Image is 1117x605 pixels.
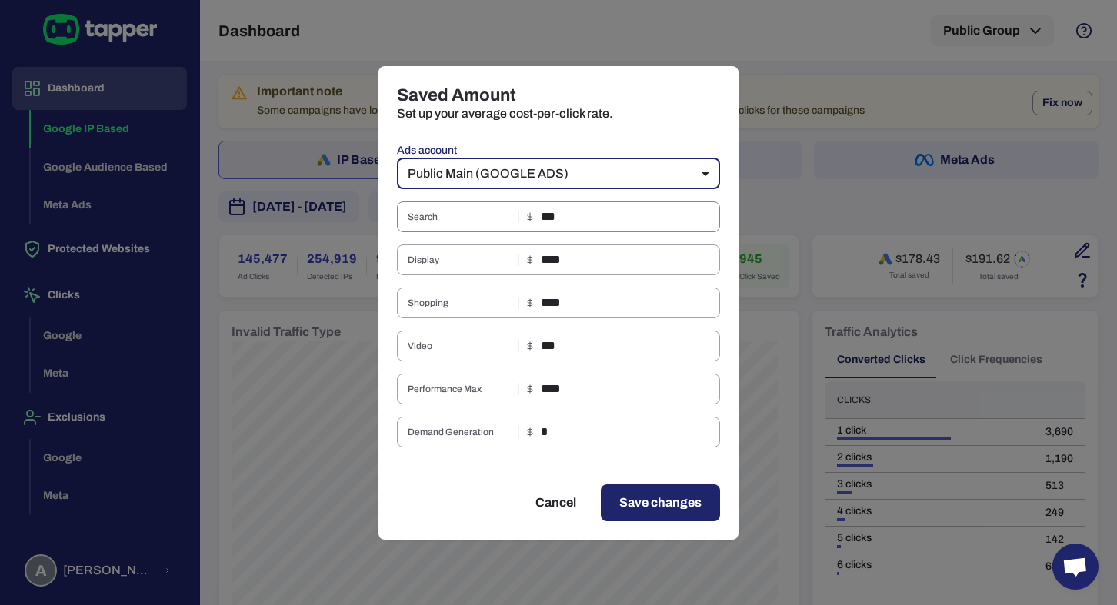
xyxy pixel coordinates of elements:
[397,106,720,121] p: Set up your average cost-per-click rate.
[1052,544,1099,590] div: Open chat
[397,85,720,106] h4: Saved Amount
[601,484,720,521] button: Save changes
[619,494,702,512] span: Save changes
[408,340,512,352] span: Video
[397,158,720,189] div: Public Main (GOOGLE ADS)
[408,211,512,223] span: Search
[408,254,512,266] span: Display
[517,484,595,521] button: Cancel
[408,426,512,438] span: Demand Generation
[408,383,512,395] span: Performance Max
[397,143,720,158] label: Ads account
[408,297,512,309] span: Shopping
